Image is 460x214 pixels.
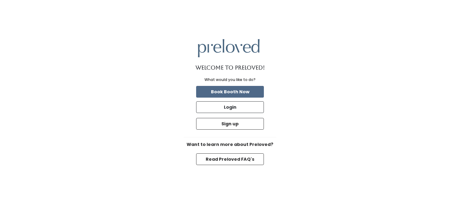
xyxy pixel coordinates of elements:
div: What would you like to do? [204,77,256,83]
img: preloved logo [198,39,260,57]
a: Sign up [195,117,265,131]
h6: Want to learn more about Preloved? [184,142,276,147]
h1: Welcome to Preloved! [196,65,265,71]
button: Book Booth Now [196,86,264,98]
button: Login [196,101,264,113]
a: Login [195,100,265,114]
button: Read Preloved FAQ's [196,153,264,165]
button: Sign up [196,118,264,130]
